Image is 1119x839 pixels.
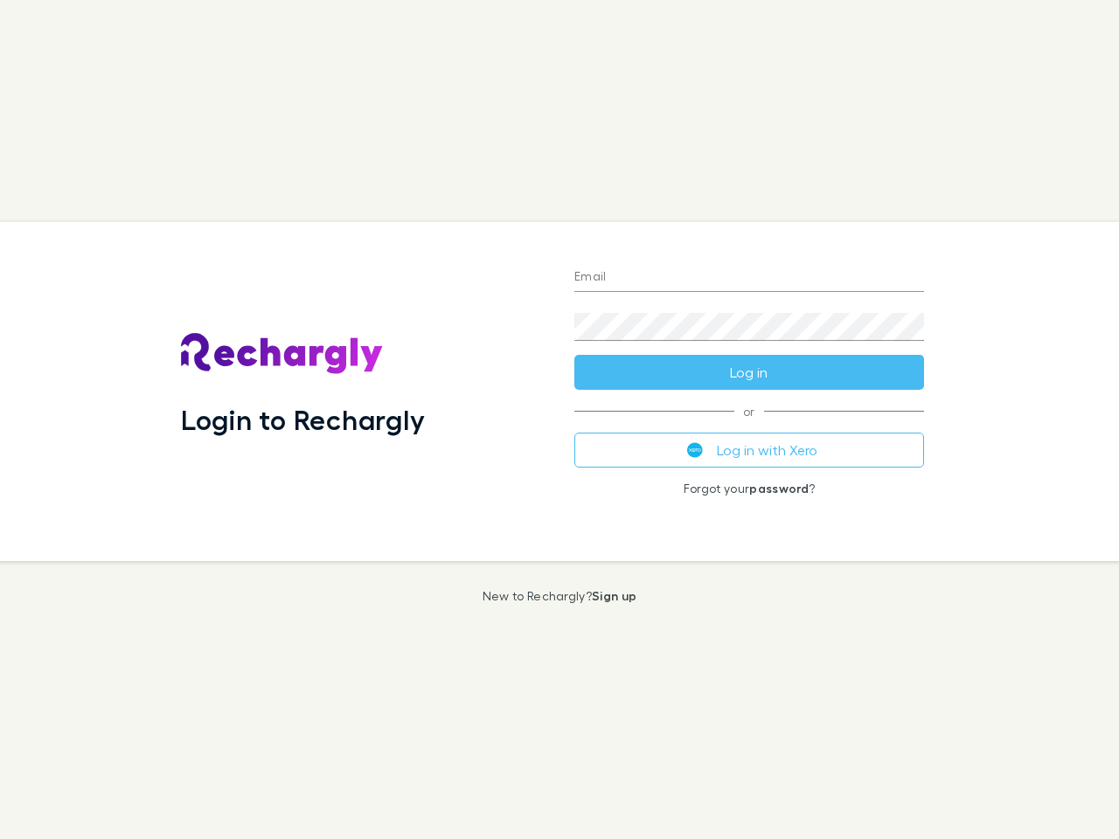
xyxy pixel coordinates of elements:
button: Log in [574,355,924,390]
a: password [749,481,809,496]
button: Log in with Xero [574,433,924,468]
span: or [574,411,924,412]
a: Sign up [592,588,636,603]
img: Rechargly's Logo [181,333,384,375]
h1: Login to Rechargly [181,403,425,436]
p: Forgot your ? [574,482,924,496]
p: New to Rechargly? [483,589,637,603]
img: Xero's logo [687,442,703,458]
